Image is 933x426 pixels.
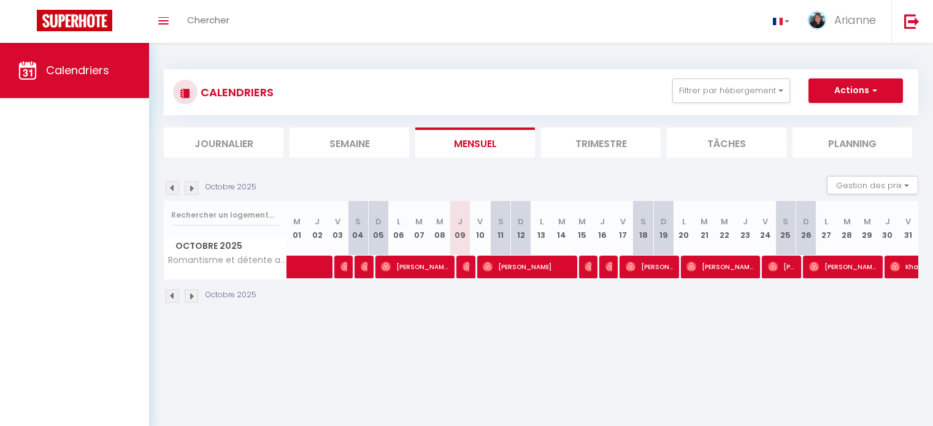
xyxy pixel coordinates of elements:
th: 03 [328,201,348,256]
abbr: S [783,216,788,227]
th: 29 [857,201,877,256]
th: 15 [572,201,592,256]
span: [PERSON_NAME] [340,255,347,278]
th: 28 [837,201,857,256]
th: 05 [368,201,388,256]
button: Actions [808,78,903,103]
img: ... [808,11,826,29]
abbr: L [397,216,401,227]
abbr: M [843,216,851,227]
abbr: M [721,216,728,227]
li: Semaine [290,127,409,158]
abbr: J [743,216,748,227]
abbr: S [640,216,646,227]
input: Rechercher un logement... [171,204,280,226]
abbr: S [355,216,361,227]
abbr: L [824,216,828,227]
li: Trimestre [541,127,661,158]
th: 17 [613,201,633,256]
span: [PERSON_NAME] [768,255,795,278]
span: [PERSON_NAME] [585,255,591,278]
abbr: V [477,216,483,227]
img: logout [904,13,920,29]
abbr: M [864,216,871,227]
abbr: M [701,216,708,227]
abbr: J [458,216,463,227]
abbr: S [498,216,504,227]
th: 18 [633,201,653,256]
span: Arianne [834,12,876,28]
abbr: V [905,216,911,227]
span: Octobre 2025 [164,237,286,255]
th: 23 [735,201,755,256]
span: Chercher [187,13,229,26]
th: 24 [755,201,775,256]
abbr: D [803,216,809,227]
th: 09 [450,201,470,256]
th: 20 [674,201,694,256]
abbr: V [335,216,340,227]
span: [PERSON_NAME] [483,255,570,278]
th: 19 [653,201,674,256]
th: 07 [409,201,429,256]
th: 08 [429,201,450,256]
abbr: M [436,216,443,227]
span: [PERSON_NAME] [361,255,367,278]
abbr: V [620,216,626,227]
li: Tâches [667,127,786,158]
span: Romantisme et détente au cœur du Marais [166,256,289,265]
h3: CALENDRIERS [198,78,274,106]
abbr: L [682,216,686,227]
th: 14 [551,201,572,256]
th: 13 [531,201,551,256]
th: 25 [775,201,796,256]
abbr: D [375,216,382,227]
abbr: D [661,216,667,227]
abbr: J [885,216,890,227]
abbr: J [600,216,605,227]
th: 10 [470,201,490,256]
th: 30 [877,201,897,256]
abbr: M [578,216,586,227]
button: Filtrer par hébergement [672,78,790,103]
th: 02 [307,201,328,256]
span: [PERSON_NAME] [626,255,673,278]
th: 06 [389,201,409,256]
span: Calendriers [46,63,109,78]
li: Journalier [164,127,283,158]
img: Super Booking [37,10,112,31]
th: 21 [694,201,715,256]
button: Gestion des prix [827,176,918,194]
th: 01 [287,201,307,256]
th: 04 [348,201,368,256]
th: 26 [796,201,816,256]
th: 31 [898,201,918,256]
th: 27 [816,201,837,256]
span: [PERSON_NAME] [463,255,469,278]
abbr: L [540,216,543,227]
span: [PERSON_NAME] [605,255,612,278]
span: [PERSON_NAME] [809,255,877,278]
p: Octobre 2025 [205,181,256,193]
th: 12 [511,201,531,256]
li: Planning [793,127,912,158]
abbr: J [315,216,320,227]
abbr: D [518,216,524,227]
abbr: M [415,216,423,227]
th: 22 [715,201,735,256]
span: [PERSON_NAME] [686,255,754,278]
th: 11 [491,201,511,256]
th: 16 [593,201,613,256]
span: [PERSON_NAME] [381,255,448,278]
p: Octobre 2025 [205,289,256,301]
li: Mensuel [415,127,535,158]
abbr: M [558,216,566,227]
abbr: V [762,216,768,227]
abbr: M [293,216,301,227]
